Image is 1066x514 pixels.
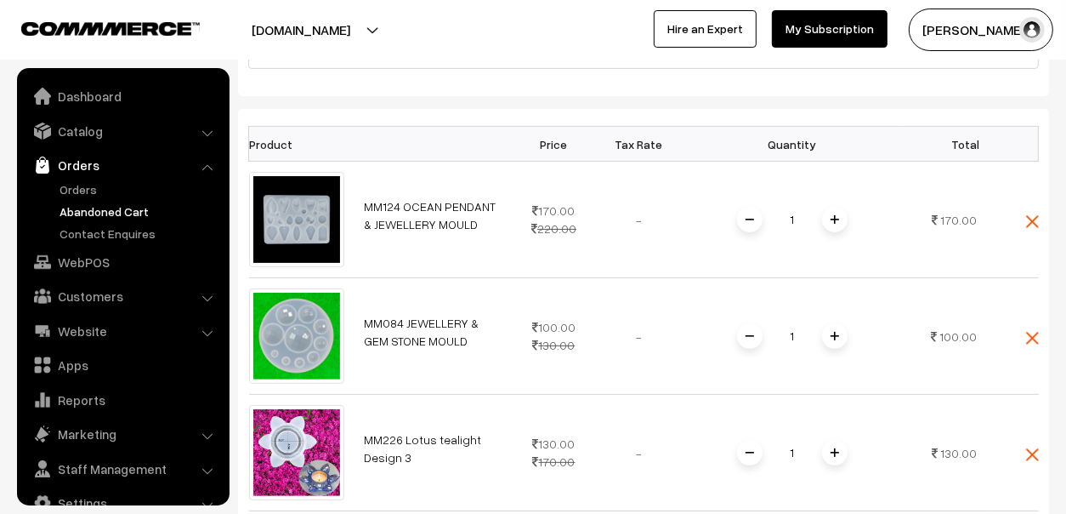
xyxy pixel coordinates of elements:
a: Contact Enquires [55,225,224,243]
a: Hire an Expert [654,10,757,48]
img: minus [746,448,754,457]
a: MM084 JEWELLERY & GEM STONE MOULD [365,316,479,348]
a: Dashboard [21,81,224,111]
a: Marketing [21,419,224,449]
img: minus [746,332,754,340]
span: 100.00 [940,329,978,344]
img: user [1019,17,1045,43]
img: close [1026,448,1039,461]
img: close [1026,332,1039,345]
img: close [1026,215,1039,228]
th: Product [249,127,354,162]
strike: 170.00 [533,454,576,469]
img: img-20230920-wa0026-1701772697732-mouldmarket.jpg [249,405,344,500]
a: Orders [21,150,224,180]
img: 1701169119592-233964736.png [249,172,344,267]
strike: 130.00 [533,338,576,352]
a: Catalog [21,116,224,146]
span: 170.00 [941,213,978,227]
a: MM226 Lotus tealight Design 3 [365,432,482,465]
span: - [636,446,642,460]
a: Customers [21,281,224,311]
span: - [636,329,642,344]
img: plusI [831,332,839,340]
button: [PERSON_NAME]… [909,9,1053,51]
td: 170.00 [512,162,597,278]
img: plusI [831,215,839,224]
th: Price [512,127,597,162]
a: Reports [21,385,224,415]
a: WebPOS [21,247,224,277]
th: Tax Rate [597,127,682,162]
a: MM124 OCEAN PENDANT & JEWELLERY MOULD [365,199,496,231]
th: Quantity [682,127,903,162]
button: [DOMAIN_NAME] [192,9,410,51]
td: 130.00 [512,395,597,511]
a: COMMMERCE [21,17,170,37]
td: 100.00 [512,278,597,395]
a: My Subscription [772,10,887,48]
a: Abandoned Cart [55,203,224,220]
a: Orders [55,180,224,198]
img: plusI [831,448,839,457]
img: minus [746,215,754,224]
span: 130.00 [941,446,978,460]
strike: 220.00 [531,221,576,236]
a: Staff Management [21,454,224,484]
img: COMMMERCE [21,22,200,35]
a: Website [21,316,224,346]
a: Apps [21,350,224,380]
img: 1701255726220-576774099.png [249,288,344,384]
th: Total [903,127,988,162]
span: - [636,213,642,227]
